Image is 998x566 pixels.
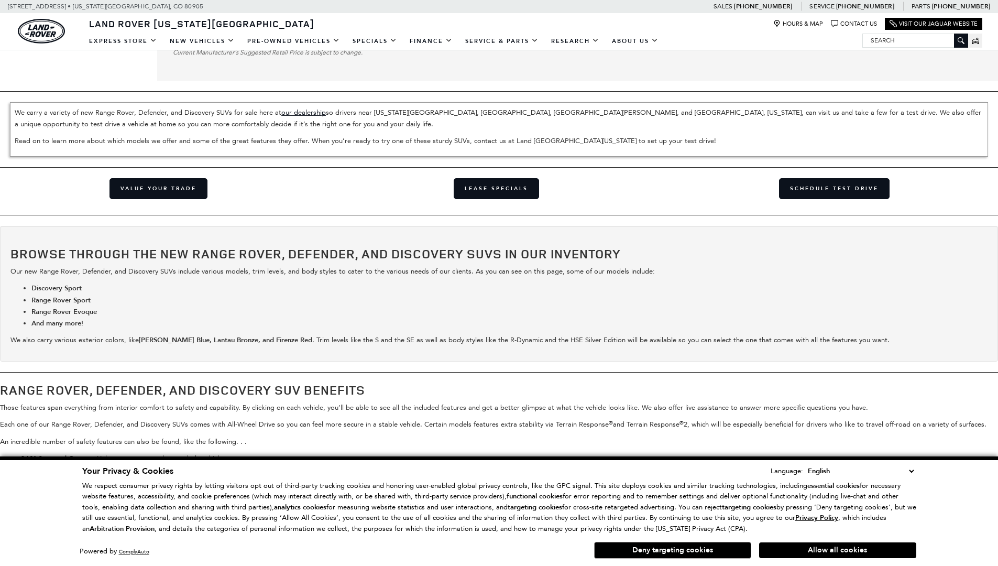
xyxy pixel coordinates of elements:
[679,420,684,426] sup: ®
[10,334,988,346] p: We also carry various exterior colors, like . Trim levels like the S and the SE as well as body s...
[139,335,312,345] strong: [PERSON_NAME] Blue, Lantau Bronze, and Firenze Red
[795,514,838,521] a: Privacy Policy
[173,48,982,57] p: Current Manufacturer's Suggested Retail Price is subject to change.
[15,135,983,147] p: Read on to learn more about which models we offer and some of the great features they offer. When...
[10,266,988,277] p: Our new Range Rover, Defender, and Discovery SUVs include various models, trim levels, and body s...
[609,420,613,426] sup: ®
[795,513,838,523] u: Privacy Policy
[8,3,203,10] a: [STREET_ADDRESS] • [US_STATE][GEOGRAPHIC_DATA], CO 80905
[831,20,877,28] a: Contact Us
[771,467,803,474] div: Language:
[805,465,916,477] select: Language Select
[346,32,403,50] a: Specials
[594,542,751,559] button: Deny targeting cookies
[759,542,916,558] button: Allow all cookies
[21,454,93,463] strong: 360° Surround Camera
[734,2,792,10] a: [PHONE_NUMBER]
[836,2,894,10] a: [PHONE_NUMBER]
[83,17,321,30] a: Land Rover [US_STATE][GEOGRAPHIC_DATA]
[459,32,545,50] a: Service & Parts
[606,32,665,50] a: About Us
[807,481,860,491] strong: essential cookies
[31,296,91,305] strong: Range Rover Sport
[809,3,834,10] span: Service
[18,19,65,43] a: land-rover
[281,108,326,116] a: our dealership
[10,247,988,260] h2: Browse Through the New Range Rover, Defender, and Discovery SUVs in Our Inventory
[779,178,890,199] a: Schedule Test Drive
[83,32,665,50] nav: Main Navigation
[21,453,998,464] li: : Helps you see around your whole vehicle
[454,178,539,199] a: Lease Specials
[932,2,990,10] a: [PHONE_NUMBER]
[15,107,983,130] p: We carry a variety of new Range Rover, Defender, and Discovery SUVs for sale here at so drivers n...
[89,17,314,30] span: Land Rover [US_STATE][GEOGRAPHIC_DATA]
[90,524,155,534] strong: Arbitration Provision
[163,32,241,50] a: New Vehicles
[82,481,916,535] p: We respect consumer privacy rights by letting visitors opt out of third-party tracking cookies an...
[714,3,732,10] span: Sales
[722,503,776,512] strong: targeting cookies
[863,34,968,47] input: Search
[83,32,163,50] a: EXPRESS STORE
[109,178,207,199] a: Value Your Trade
[241,32,346,50] a: Pre-Owned Vehicles
[31,284,82,293] strong: Discovery Sport
[545,32,606,50] a: Research
[274,503,326,512] strong: analytics cookies
[18,19,65,43] img: Land Rover
[890,20,978,28] a: Visit Our Jaguar Website
[508,503,562,512] strong: targeting cookies
[773,20,823,28] a: Hours & Map
[119,548,149,555] a: ComplyAuto
[82,465,173,477] span: Your Privacy & Cookies
[912,3,930,10] span: Parts
[80,548,149,555] div: Powered by
[31,319,83,328] strong: And many more!
[507,492,563,501] strong: functional cookies
[403,32,459,50] a: Finance
[31,307,97,317] strong: Range Rover Evoque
